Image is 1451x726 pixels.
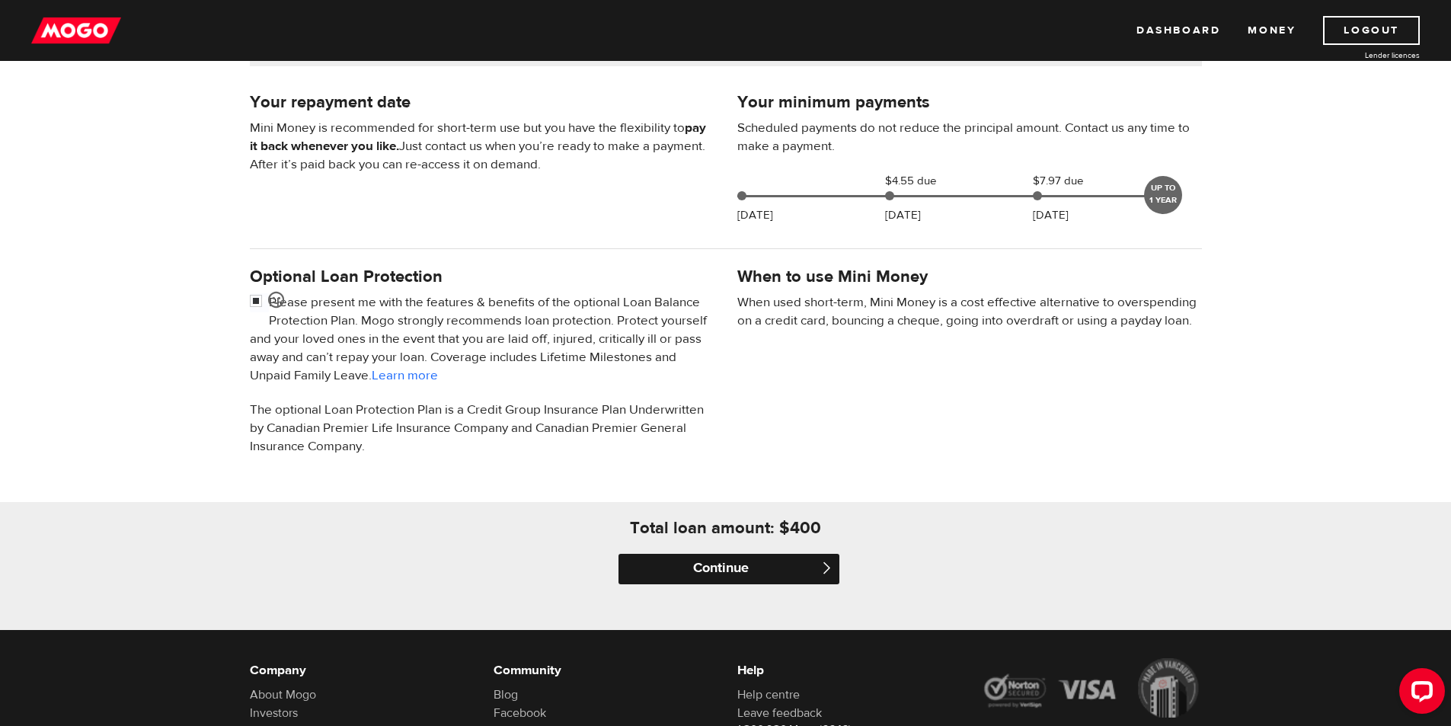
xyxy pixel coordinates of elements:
p: [DATE] [1033,206,1069,225]
p: Please present me with the features & benefits of the optional Loan Balance Protection Plan. Mogo... [250,293,714,385]
h4: When to use Mini Money [737,266,928,287]
h4: Total loan amount: $ [630,517,790,539]
iframe: LiveChat chat widget [1387,662,1451,726]
span: $4.55 due [885,172,961,190]
span: $7.97 due [1033,172,1109,190]
a: Investors [250,705,298,721]
h6: Community [494,661,714,680]
h6: Help [737,661,958,680]
a: Facebook [494,705,546,721]
p: When used short-term, Mini Money is a cost effective alternative to overspending on a credit card... [737,293,1202,330]
h4: Your minimum payments [737,91,1202,113]
h4: 400 [790,517,821,539]
a: Blog [494,687,518,702]
b: pay it back whenever you like. [250,120,706,155]
input: <span class="smiley-face happy"></span> [250,293,269,312]
span:  [820,561,833,574]
a: Help centre [737,687,800,702]
a: Logout [1323,16,1420,45]
h6: Company [250,661,471,680]
p: Mini Money is recommended for short-term use but you have the flexibility to Just contact us when... [250,119,714,174]
a: Money [1248,16,1296,45]
h4: Optional Loan Protection [250,266,714,287]
input: Continue [618,554,839,584]
a: Learn more [372,367,438,384]
a: Lender licences [1306,50,1420,61]
a: Leave feedback [737,705,822,721]
h4: Your repayment date [250,91,714,113]
p: [DATE] [737,206,773,225]
div: UP TO 1 YEAR [1144,176,1182,214]
p: Scheduled payments do not reduce the principal amount. Contact us any time to make a payment. [737,119,1202,155]
a: About Mogo [250,687,316,702]
p: The optional Loan Protection Plan is a Credit Group Insurance Plan Underwritten by Canadian Premi... [250,401,714,456]
img: legal-icons-92a2ffecb4d32d839781d1b4e4802d7b.png [981,658,1202,718]
a: Dashboard [1136,16,1220,45]
p: [DATE] [885,206,921,225]
img: mogo_logo-11ee424be714fa7cbb0f0f49df9e16ec.png [31,16,121,45]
